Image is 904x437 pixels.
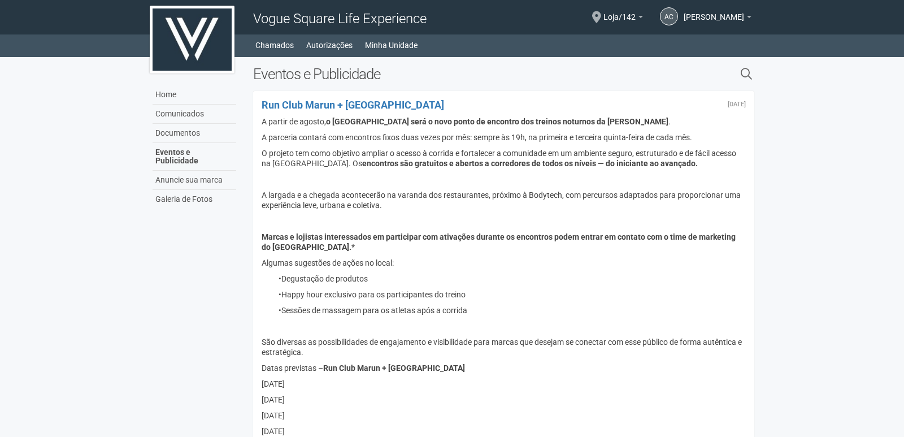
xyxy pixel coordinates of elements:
a: Minha Unidade [365,37,418,53]
img: logo.jpg [150,6,234,73]
span: Vogue Square Life Experience [253,11,427,27]
a: Home [153,85,236,105]
span: São diversas as possibilidades de engajamento e visibilidade para marcas que desejam se conectar ... [262,338,744,357]
strong: Marcas e lojistas interessados em participar com ativações durante os encontros podem entrar em c... [262,232,737,252]
a: Loja/142 [603,14,643,23]
a: AC [660,7,678,25]
a: Documentos [153,124,236,143]
strong: o [GEOGRAPHIC_DATA] será o novo ponto de encontro dos treinos noturnos da [PERSON_NAME] [326,117,668,126]
a: [PERSON_NAME] [684,14,751,23]
h2: Eventos e Publicidade [253,66,624,83]
strong: encontros são gratuitos e abertos a corredores de todos os níveis — do iniciante ao avançado. [362,159,698,168]
a: Chamados [255,37,294,53]
strong: Run Club Marun + [GEOGRAPHIC_DATA] [323,364,465,373]
a: Galeria de Fotos [153,190,236,209]
div: Sexta-feira, 25 de julho de 2025 às 15:25 [728,101,746,108]
span: Degustação de produtos [281,274,368,283]
span: A largada e a chegada acontecerão na varanda dos restaurantes, próximo à Bodytech, com percursos ... [262,191,742,210]
span: • [279,274,281,283]
span: [DATE] [262,379,285,388]
span: Antonio Carlos Santos de Freitas [684,2,744,21]
span: A parceria contará com encontros fixos duas vezes por mês: sempre às 19h, na primeira e terceira ... [262,133,692,142]
span: O projeto tem como objetivo ampliar o acesso à corrida e fortalecer a comunidade em um ambiente s... [262,149,738,168]
a: Comunicados [153,105,236,124]
span: • [279,290,281,299]
span: Happy hour exclusivo para os participantes do treino [281,290,466,299]
span: . [668,117,671,126]
span: Datas previstas – [262,364,323,373]
span: [DATE] [262,411,285,420]
a: Run Club Marun + [GEOGRAPHIC_DATA] [262,99,444,111]
span: A partir de agosto, [262,117,326,126]
a: Eventos e Publicidade [153,143,236,171]
span: [DATE] [262,427,285,436]
span: Sessões de massagem para os atletas após a corrida [281,306,467,315]
a: Anuncie sua marca [153,171,236,190]
span: • [279,306,281,315]
a: Autorizações [306,37,353,53]
span: Algumas sugestões de ações no local: [262,258,394,267]
span: Loja/142 [603,2,636,21]
span: [DATE] [262,395,285,404]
